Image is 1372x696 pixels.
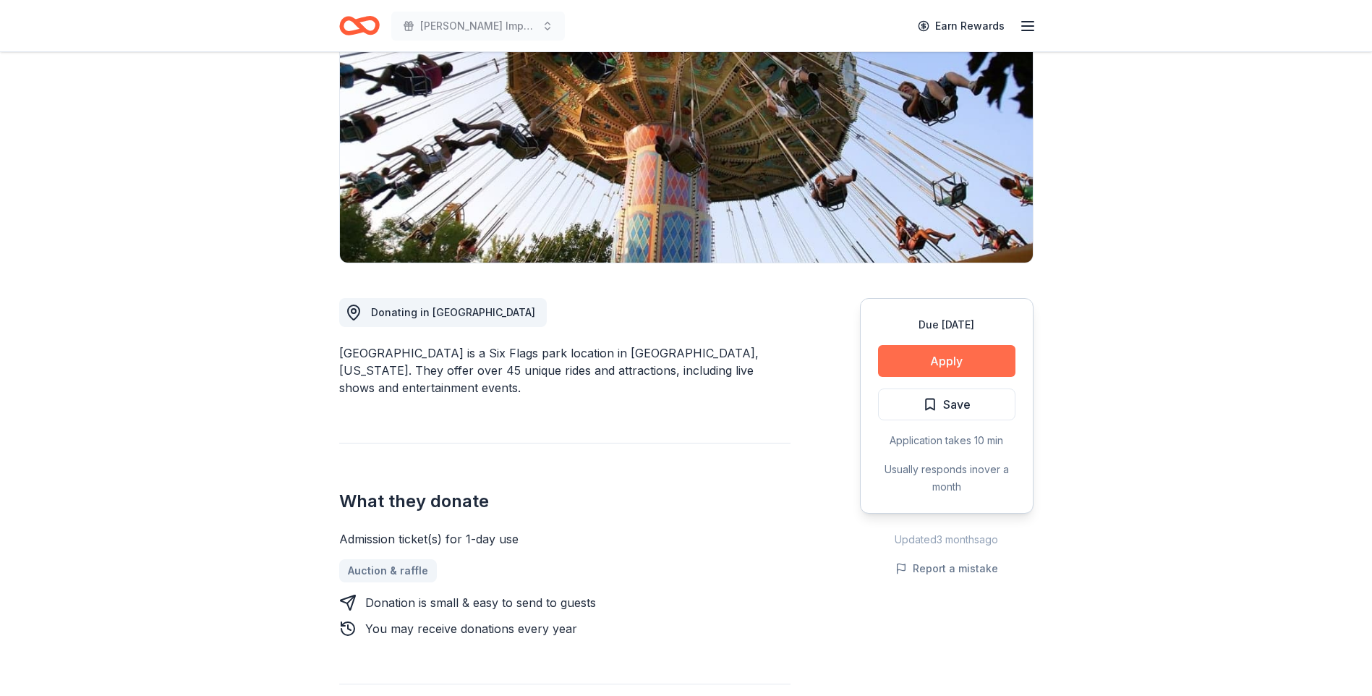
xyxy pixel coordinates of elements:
[943,395,971,414] span: Save
[878,316,1015,334] div: Due [DATE]
[878,432,1015,449] div: Application takes 10 min
[909,13,1013,39] a: Earn Rewards
[878,389,1015,420] button: Save
[365,594,596,611] div: Donation is small & easy to send to guests
[339,490,791,513] h2: What they donate
[420,17,536,35] span: [PERSON_NAME] Impact Fall Gala
[895,560,998,577] button: Report a mistake
[878,461,1015,496] div: Usually responds in over a month
[860,531,1034,548] div: Updated 3 months ago
[371,306,535,318] span: Donating in [GEOGRAPHIC_DATA]
[339,559,437,582] a: Auction & raffle
[878,345,1015,377] button: Apply
[339,530,791,548] div: Admission ticket(s) for 1-day use
[339,344,791,396] div: [GEOGRAPHIC_DATA] is a Six Flags park location in [GEOGRAPHIC_DATA], [US_STATE]. They offer over ...
[339,9,380,43] a: Home
[391,12,565,41] button: [PERSON_NAME] Impact Fall Gala
[365,620,577,637] div: You may receive donations every year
